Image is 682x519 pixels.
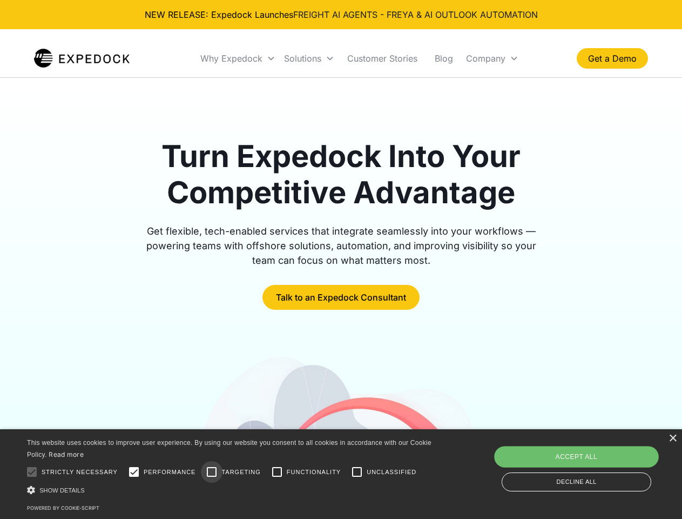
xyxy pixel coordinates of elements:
a: Talk to an Expedock Consultant [262,285,420,310]
span: Functionality [287,468,341,477]
a: FREIGHT AI AGENTS - FREYA & AI OUTLOOK AUTOMATION [293,9,538,20]
div: Solutions [284,53,321,64]
a: Blog [495,29,525,81]
div: Show details [27,484,435,496]
div: Company [462,40,523,77]
a: Powered by cookie-script [27,505,99,511]
div: Company [534,29,605,81]
span: This website uses cookies to improve user experience. By using our website you consent to all coo... [27,439,431,459]
div: Company [466,53,505,64]
a: Customer Stories [415,29,486,81]
div: Get flexible, tech-enabled services that integrate seamlessly into your workflows — powering team... [134,224,549,268]
div: Integrations [328,29,407,81]
div: Solutions [280,40,339,77]
a: Read more [49,450,84,458]
div: Solutions [251,29,319,81]
a: Customer Stories [339,40,426,77]
span: Strictly necessary [42,468,118,477]
div: Accept all [494,446,658,468]
div: Why Expedock [148,29,242,81]
span: Unclassified [367,468,416,477]
div: Why Expedock [196,40,280,77]
a: home [34,48,130,69]
a: Blog [426,40,462,77]
span: Show details [39,487,85,494]
div: Why Expedock [200,53,262,64]
h1: Turn Expedock Into Your Competitive Advantage [134,138,549,211]
a: Get a Demo [577,48,648,69]
iframe: Chat Widget [502,402,682,519]
img: Expedock Logo [34,48,130,69]
div: NEW RELEASE: Expedock Launches [9,9,673,21]
span: Performance [144,468,196,477]
span: Targeting [221,468,260,477]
